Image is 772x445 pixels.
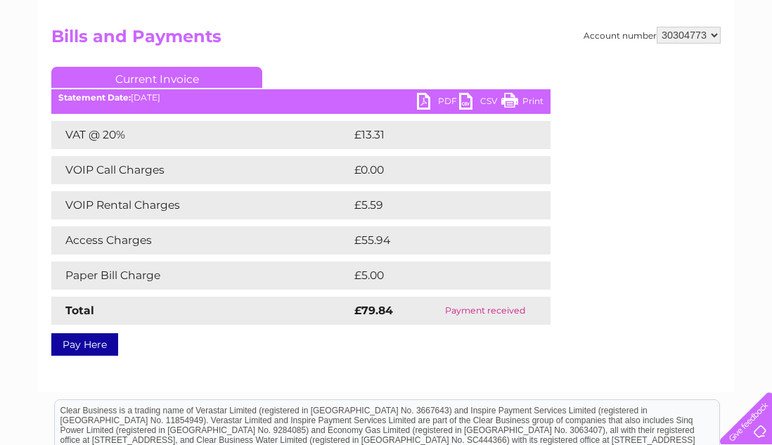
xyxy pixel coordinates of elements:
img: logo.png [27,37,98,79]
a: Contact [678,60,713,70]
td: VOIP Call Charges [51,156,351,184]
a: Current Invoice [51,67,262,88]
a: Pay Here [51,333,118,356]
a: Energy [560,60,591,70]
td: £0.00 [351,156,518,184]
td: Paper Bill Charge [51,262,351,290]
td: £13.31 [351,121,519,149]
strong: £79.84 [354,304,393,317]
a: Telecoms [599,60,641,70]
td: Payment received [420,297,551,325]
a: 0333 014 3131 [507,7,604,25]
td: £55.94 [351,226,522,254]
b: Statement Date: [58,92,131,103]
h2: Bills and Payments [51,27,721,53]
td: VAT @ 20% [51,121,351,149]
div: Clear Business is a trading name of Verastar Limited (registered in [GEOGRAPHIC_DATA] No. 3667643... [55,8,719,68]
div: Account number [584,27,721,44]
a: Print [501,93,543,113]
a: CSV [459,93,501,113]
a: Log out [726,60,759,70]
strong: Total [65,304,94,317]
a: Blog [650,60,670,70]
td: £5.59 [351,191,517,219]
td: Access Charges [51,226,351,254]
div: [DATE] [51,93,551,103]
td: VOIP Rental Charges [51,191,351,219]
td: £5.00 [351,262,518,290]
a: Water [525,60,551,70]
a: PDF [417,93,459,113]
